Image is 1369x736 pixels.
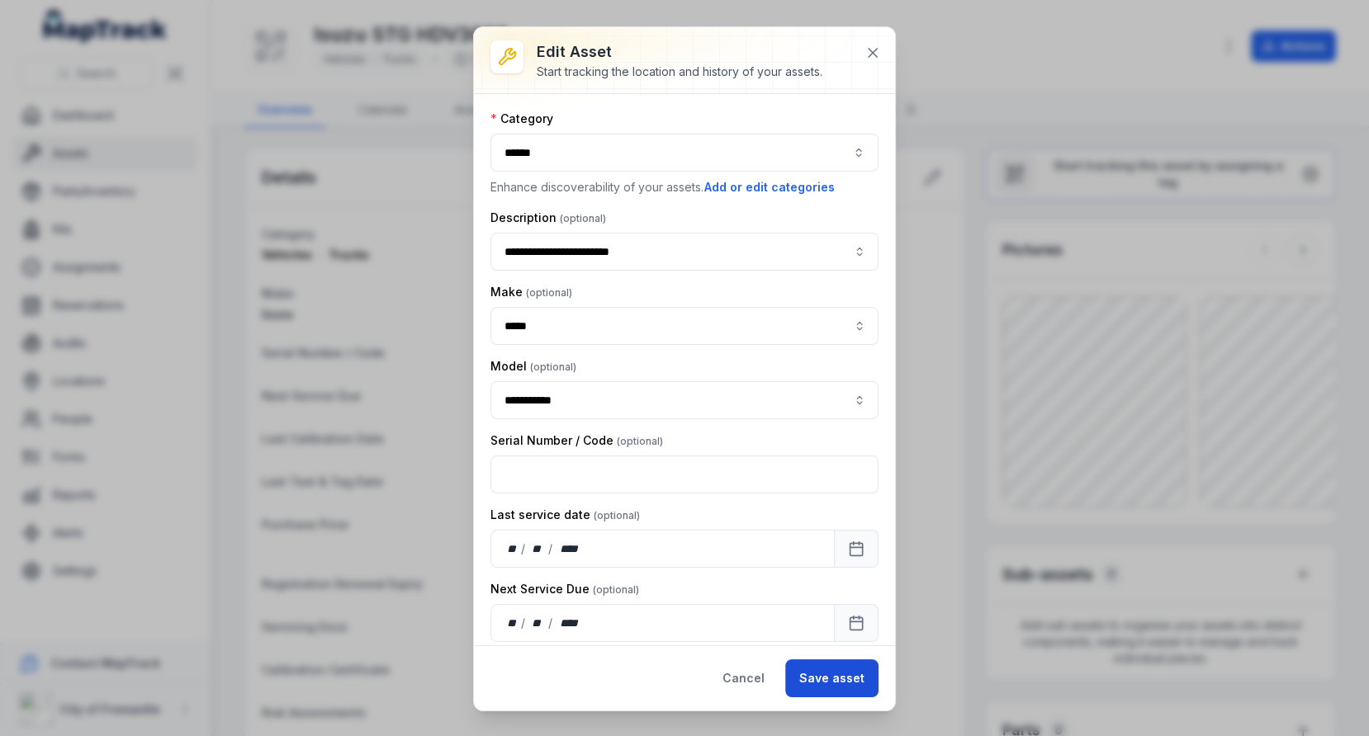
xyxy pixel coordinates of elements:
div: year, [554,615,585,631]
input: asset-edit:cf[75610edd-78e3-4c03-859c-661bcc2c451c]-label [490,381,879,419]
div: month, [527,615,549,631]
div: / [548,540,554,557]
label: Next Service Due [490,581,639,597]
div: Start tracking the location and history of your assets. [537,64,822,80]
label: Model [490,358,576,375]
button: Calendar [834,604,879,642]
h3: Edit asset [537,40,822,64]
div: / [521,615,527,631]
button: Cancel [708,659,779,697]
div: day, [504,540,521,557]
button: Save asset [785,659,879,697]
div: year, [554,540,585,557]
p: Enhance discoverability of your assets. [490,178,879,196]
input: asset-edit:description-label [490,233,879,271]
button: Calendar [834,530,879,568]
div: day, [504,615,521,631]
label: Category [490,111,553,127]
input: asset-edit:cf[9f0f5bea-2e82-4c55-ac07-2d735e8f7e56]-label [490,307,879,345]
button: Add or edit categories [703,178,836,196]
div: / [521,540,527,557]
label: Last service date [490,507,640,523]
label: Make [490,284,572,300]
div: month, [527,540,549,557]
div: / [548,615,554,631]
label: Serial Number / Code [490,432,663,449]
label: Description [490,210,606,226]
